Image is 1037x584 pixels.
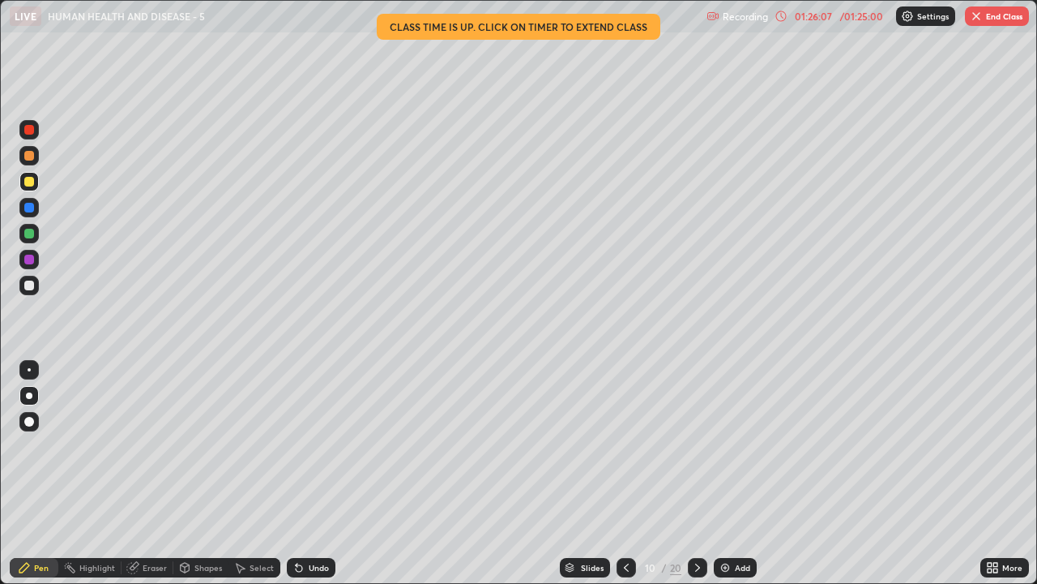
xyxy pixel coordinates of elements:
[970,10,983,23] img: end-class-cross
[48,10,205,23] p: HUMAN HEALTH AND DISEASE - 5
[642,563,659,573] div: 10
[917,12,949,20] p: Settings
[79,564,115,572] div: Highlight
[706,10,719,23] img: recording.375f2c34.svg
[965,6,1029,26] button: End Class
[719,561,732,574] img: add-slide-button
[250,564,274,572] div: Select
[662,563,667,573] div: /
[901,10,914,23] img: class-settings-icons
[670,560,681,575] div: 20
[791,11,836,21] div: 01:26:07
[15,10,36,23] p: LIVE
[143,564,167,572] div: Eraser
[194,564,222,572] div: Shapes
[1002,564,1022,572] div: More
[309,564,329,572] div: Undo
[836,11,886,21] div: / 01:25:00
[723,11,768,23] p: Recording
[34,564,49,572] div: Pen
[581,564,604,572] div: Slides
[735,564,750,572] div: Add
